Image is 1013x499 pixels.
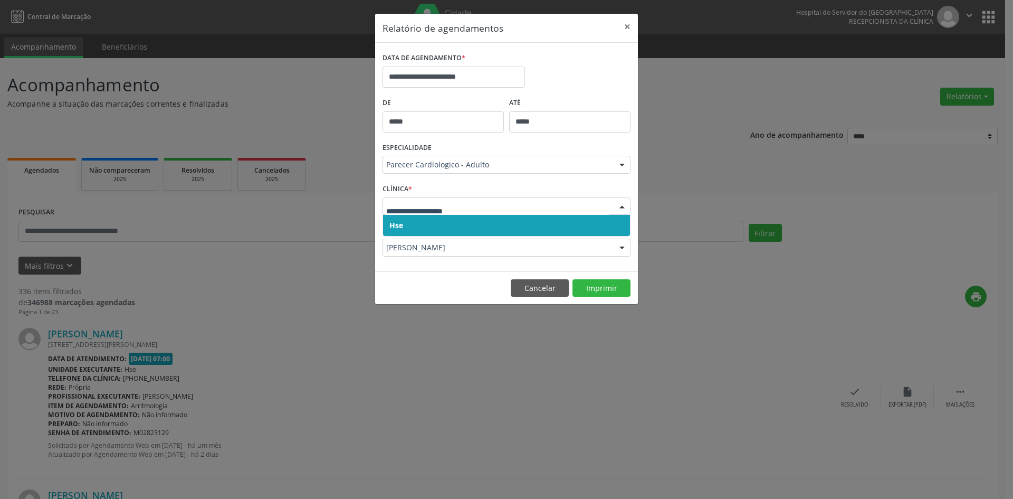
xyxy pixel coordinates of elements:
[617,14,638,40] button: Close
[386,242,609,253] span: [PERSON_NAME]
[386,159,609,170] span: Parecer Cardiologico - Adulto
[572,279,630,297] button: Imprimir
[383,140,432,156] label: ESPECIALIDADE
[383,21,503,35] h5: Relatório de agendamentos
[383,95,504,111] label: De
[509,95,630,111] label: ATÉ
[389,220,403,230] span: Hse
[383,50,465,67] label: DATA DE AGENDAMENTO
[511,279,569,297] button: Cancelar
[383,181,412,197] label: CLÍNICA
